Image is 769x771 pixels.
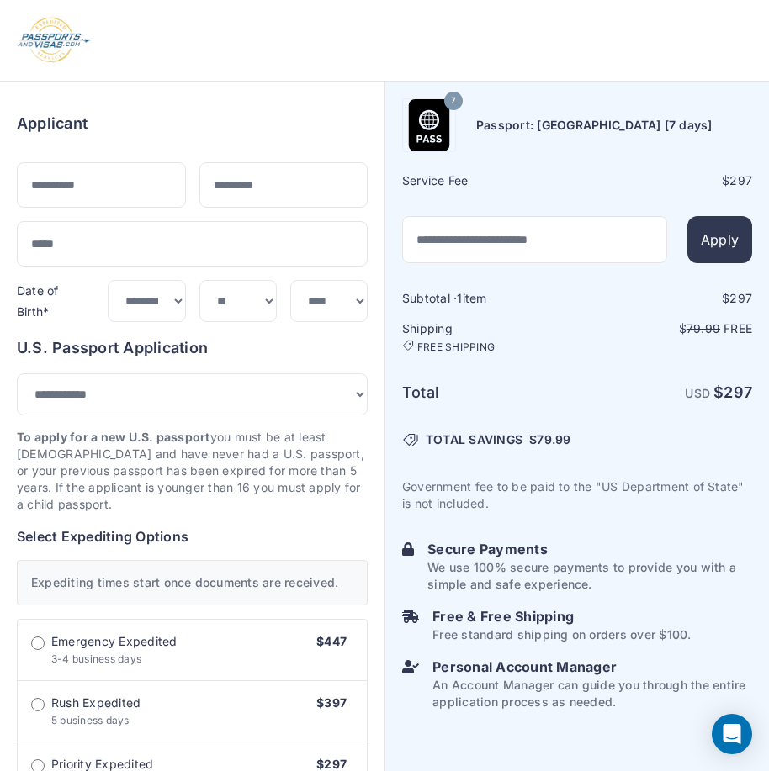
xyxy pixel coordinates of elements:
[427,559,752,593] p: We use 100% secure payments to provide you with a simple and safe experience.
[17,17,92,64] img: Logo
[712,714,752,754] div: Open Intercom Messenger
[17,430,210,444] strong: To apply for a new U.S. passport
[713,383,752,401] strong: $
[426,431,522,448] span: TOTAL SAVINGS
[451,90,456,112] span: 7
[51,694,141,711] span: Rush Expedited
[17,429,368,513] p: you must be at least [DEMOGRAPHIC_DATA] and have never had a U.S. passport, or your previous pass...
[432,677,752,710] p: An Account Manager can guide you through the entire application process as needed.
[51,652,141,665] span: 3-4 business days
[316,695,347,710] span: $397
[17,560,368,605] div: Expediting times start once documents are received.
[17,526,368,547] h6: Select Expediting Options
[687,216,752,263] button: Apply
[579,172,752,189] div: $
[529,431,570,448] span: $
[579,320,752,337] p: $
[402,320,575,354] h6: Shipping
[729,173,752,187] span: 297
[403,99,455,151] img: Product Name
[432,606,691,626] h6: Free & Free Shipping
[51,714,130,726] span: 5 business days
[457,291,462,305] span: 1
[724,383,752,401] span: 297
[402,381,575,404] h6: Total
[687,321,720,335] span: 79.99
[17,112,88,135] h6: Applicant
[402,172,575,189] h6: Service Fee
[432,626,691,643] p: Free standard shipping on orders over $100.
[432,657,752,677] h6: Personal Account Manager
[17,336,368,360] h6: U.S. Passport Application
[579,290,752,307] div: $
[316,634,347,648] span: $447
[402,478,752,512] p: Government fee to be paid to the "US Department of State" is not included.
[724,321,752,335] span: Free
[51,633,178,650] span: Emergency Expedited
[417,341,495,354] span: FREE SHIPPING
[402,290,575,307] h6: Subtotal · item
[537,432,570,446] span: 79.99
[427,539,752,559] h6: Secure Payments
[17,283,59,319] label: Date of Birth*
[685,386,710,400] span: USD
[476,117,713,134] h6: Passport: [GEOGRAPHIC_DATA] [7 days]
[316,757,347,771] span: $297
[729,291,752,305] span: 297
